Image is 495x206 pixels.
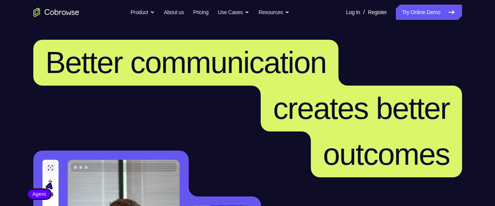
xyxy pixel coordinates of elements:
a: Go to the home page [33,8,79,17]
a: Try Online Demo [396,5,462,20]
button: Resources [258,5,289,20]
button: Product [131,5,155,20]
a: Pricing [193,5,208,20]
a: Log In [346,5,360,20]
span: Better communication [46,45,327,79]
a: About us [164,5,184,20]
a: Register [368,5,387,20]
span: Agent [28,190,51,198]
button: Use Cases [218,5,249,20]
span: outcomes [323,137,450,171]
span: / [363,8,365,17]
span: creates better [273,91,449,125]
